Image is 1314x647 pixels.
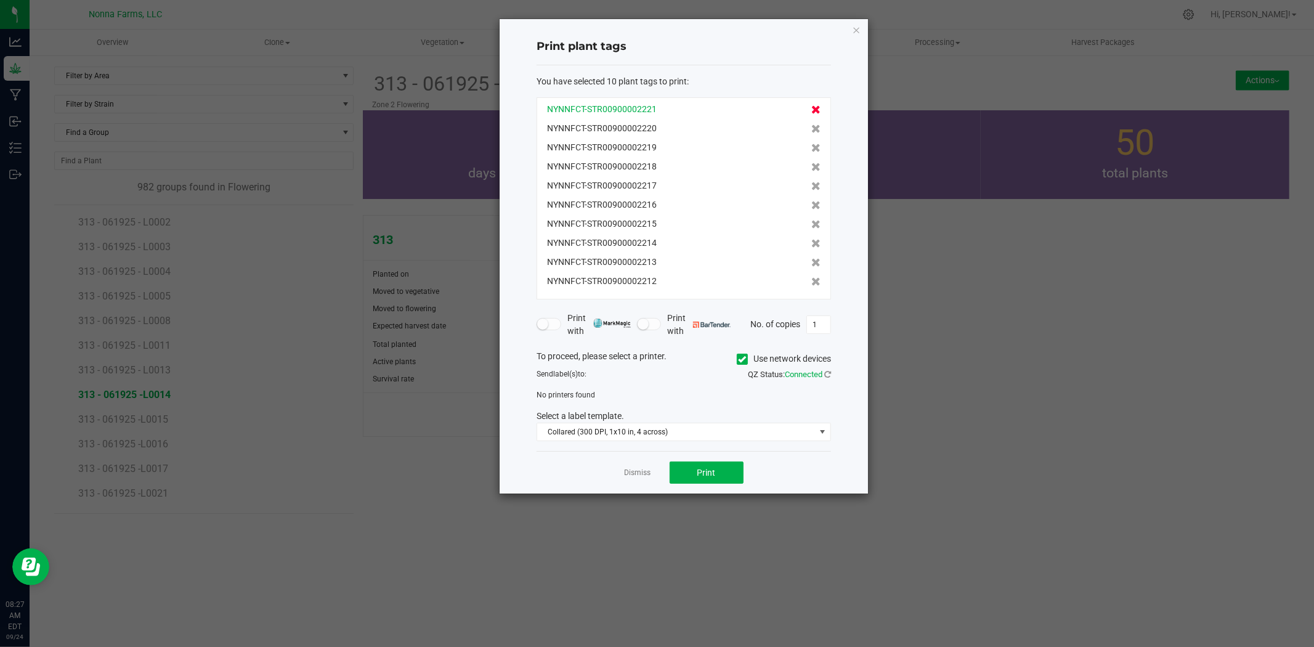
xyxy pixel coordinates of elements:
[750,319,800,328] span: No. of copies
[737,352,831,365] label: Use network devices
[547,275,657,288] span: NYNNFCT-STR00900002212
[527,410,840,423] div: Select a label template.
[537,39,831,55] h4: Print plant tags
[547,179,657,192] span: NYNNFCT-STR00900002217
[537,75,831,88] div: :
[553,370,578,378] span: label(s)
[537,370,586,378] span: Send to:
[625,468,651,478] a: Dismiss
[567,312,631,338] span: Print with
[537,391,595,399] span: No printers found
[547,122,657,135] span: NYNNFCT-STR00900002220
[547,141,657,154] span: NYNNFCT-STR00900002219
[547,218,657,230] span: NYNNFCT-STR00900002215
[697,468,716,478] span: Print
[547,256,657,269] span: NYNNFCT-STR00900002213
[537,423,815,441] span: Collared (300 DPI, 1x10 in, 4 across)
[547,160,657,173] span: NYNNFCT-STR00900002218
[693,322,731,328] img: bartender.png
[547,198,657,211] span: NYNNFCT-STR00900002216
[670,462,744,484] button: Print
[547,237,657,250] span: NYNNFCT-STR00900002214
[667,312,731,338] span: Print with
[547,103,657,116] span: NYNNFCT-STR00900002221
[785,370,822,379] span: Connected
[537,76,687,86] span: You have selected 10 plant tags to print
[527,350,840,368] div: To proceed, please select a printer.
[748,370,831,379] span: QZ Status:
[12,548,49,585] iframe: Resource center
[593,319,631,328] img: mark_magic_cybra.png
